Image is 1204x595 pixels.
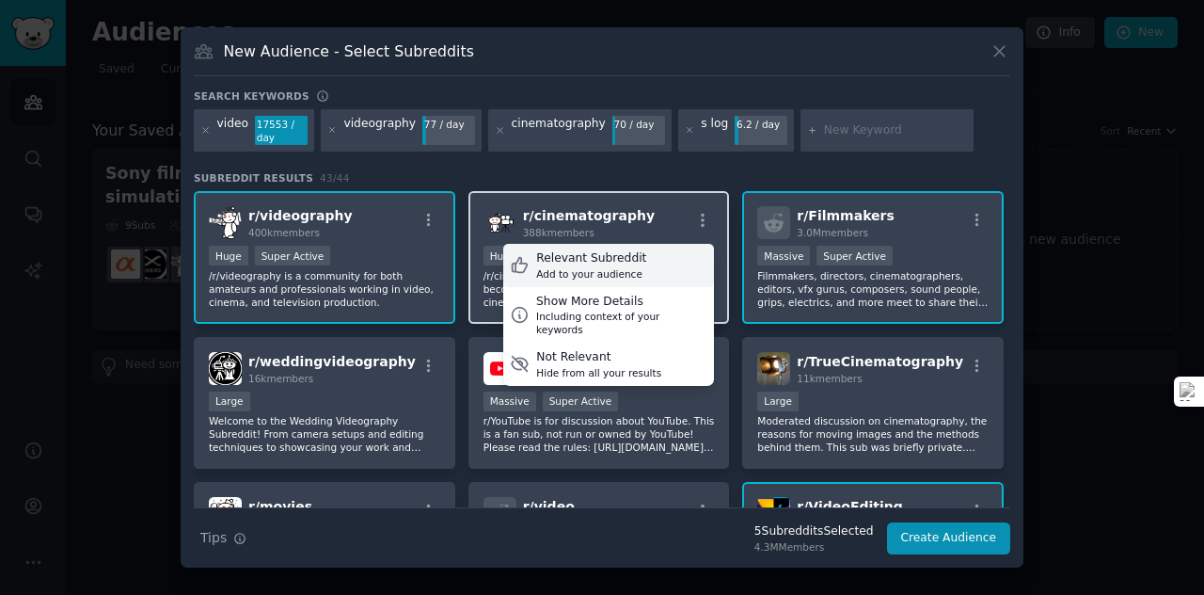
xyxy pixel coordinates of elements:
[483,246,523,265] div: Huge
[797,227,868,238] span: 3.0M members
[757,414,989,454] p: Moderated discussion on cinematography, the reasons for moving images and the methods behind them...
[536,310,707,336] div: Including context of your keywords
[757,246,810,265] div: Massive
[248,354,416,369] span: r/ weddingvideography
[797,373,862,384] span: 11k members
[797,208,894,223] span: r/ Filmmakers
[536,349,661,366] div: Not Relevant
[200,528,227,548] span: Tips
[248,373,313,384] span: 16k members
[523,499,575,514] span: r/ video
[754,523,874,540] div: 5 Subreddit s Selected
[816,246,893,265] div: Super Active
[824,122,967,139] input: New Keyword
[248,208,353,223] span: r/ videography
[209,206,242,239] img: videography
[483,269,715,309] p: /r/cinematography is a forum dedicated to becoming an active resource for cinematographers of all...
[248,227,320,238] span: 400k members
[209,246,248,265] div: Huge
[217,116,248,146] div: video
[483,206,516,239] img: cinematography
[757,269,989,309] p: Filmmakers, directors, cinematographers, editors, vfx gurus, composers, sound people, grips, elec...
[543,392,619,411] div: Super Active
[194,522,253,555] button: Tips
[194,171,313,185] span: Subreddit Results
[343,116,416,146] div: videography
[536,250,646,267] div: Relevant Subreddit
[612,116,665,133] div: 70 / day
[757,497,790,530] img: VideoEditing
[209,269,440,309] p: /r/videography is a community for both amateurs and professionals working in video, cinema, and t...
[797,499,902,514] span: r/ VideoEditing
[255,246,331,265] div: Super Active
[255,116,308,146] div: 17553 / day
[209,352,242,385] img: weddingvideography
[701,116,728,146] div: s log
[224,41,474,61] h3: New Audience - Select Subreddits
[887,523,1011,555] button: Create Audience
[483,352,516,385] img: youtube
[523,208,655,223] span: r/ cinematography
[536,294,707,311] div: Show More Details
[735,116,787,133] div: 6.2 / day
[209,414,440,454] p: Welcome to the Wedding Videography Subreddit! From camera setups and editing techniques to showca...
[320,172,350,184] span: 43 / 44
[483,414,715,454] p: r/YouTube is for discussion about YouTube. This is a fan sub, not run or owned by YouTube! Please...
[209,497,242,530] img: movies
[248,499,312,514] span: r/ movies
[422,116,475,133] div: 77 / day
[523,227,594,238] span: 388k members
[757,392,799,411] div: Large
[209,392,250,411] div: Large
[483,392,536,411] div: Massive
[194,89,309,103] h3: Search keywords
[512,116,606,146] div: cinematography
[797,354,963,369] span: r/ TrueCinematography
[757,352,790,385] img: TrueCinematography
[536,366,661,379] div: Hide from all your results
[536,267,646,281] div: Add to your audience
[754,540,874,554] div: 4.3M Members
